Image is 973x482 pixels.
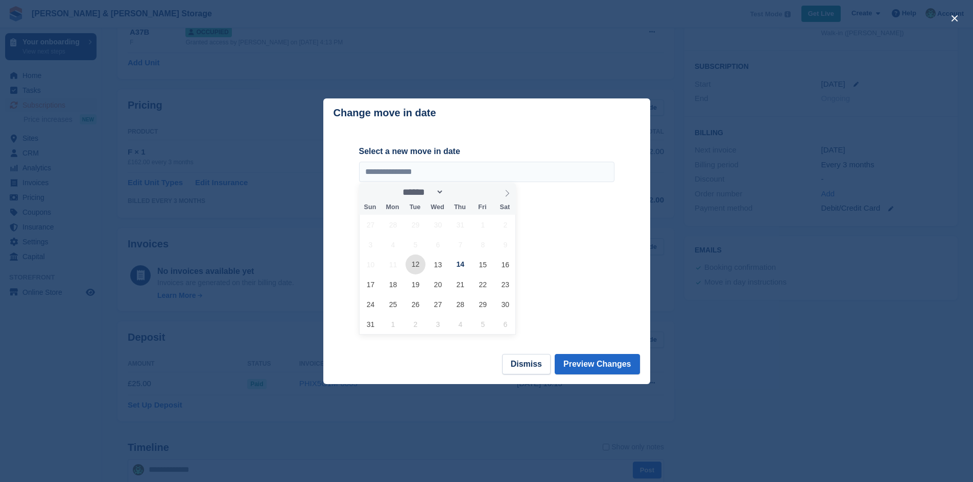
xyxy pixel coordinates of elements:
[406,294,425,314] span: August 26, 2025
[428,314,448,334] span: September 3, 2025
[359,204,382,211] span: Sun
[428,274,448,294] span: August 20, 2025
[428,215,448,235] span: July 30, 2025
[450,294,470,314] span: August 28, 2025
[495,294,515,314] span: August 30, 2025
[406,255,425,274] span: August 12, 2025
[361,294,381,314] span: August 24, 2025
[444,187,476,197] input: Year
[448,204,471,211] span: Thu
[428,255,448,274] span: August 13, 2025
[428,294,448,314] span: August 27, 2025
[473,215,493,235] span: August 1, 2025
[383,294,403,314] span: August 25, 2025
[473,255,493,274] span: August 15, 2025
[555,354,640,374] button: Preview Changes
[406,274,425,294] span: August 19, 2025
[428,235,448,255] span: August 6, 2025
[361,314,381,334] span: August 31, 2025
[493,204,516,211] span: Sat
[426,204,448,211] span: Wed
[473,294,493,314] span: August 29, 2025
[383,235,403,255] span: August 4, 2025
[383,314,403,334] span: September 1, 2025
[495,314,515,334] span: September 6, 2025
[359,145,614,158] label: Select a new move in date
[495,255,515,274] span: August 16, 2025
[406,215,425,235] span: July 29, 2025
[361,215,381,235] span: July 27, 2025
[406,314,425,334] span: September 2, 2025
[450,314,470,334] span: September 4, 2025
[495,215,515,235] span: August 2, 2025
[361,255,381,274] span: August 10, 2025
[946,10,963,27] button: close
[404,204,426,211] span: Tue
[450,215,470,235] span: July 31, 2025
[495,235,515,255] span: August 9, 2025
[473,235,493,255] span: August 8, 2025
[473,314,493,334] span: September 5, 2025
[502,354,551,374] button: Dismiss
[383,215,403,235] span: July 28, 2025
[450,274,470,294] span: August 21, 2025
[473,274,493,294] span: August 22, 2025
[383,255,403,274] span: August 11, 2025
[383,274,403,294] span: August 18, 2025
[399,187,444,197] select: Month
[334,107,436,119] p: Change move in date
[361,235,381,255] span: August 3, 2025
[450,255,470,274] span: August 14, 2025
[361,274,381,294] span: August 17, 2025
[450,235,470,255] span: August 7, 2025
[381,204,404,211] span: Mon
[471,204,493,211] span: Fri
[406,235,425,255] span: August 5, 2025
[495,274,515,294] span: August 23, 2025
